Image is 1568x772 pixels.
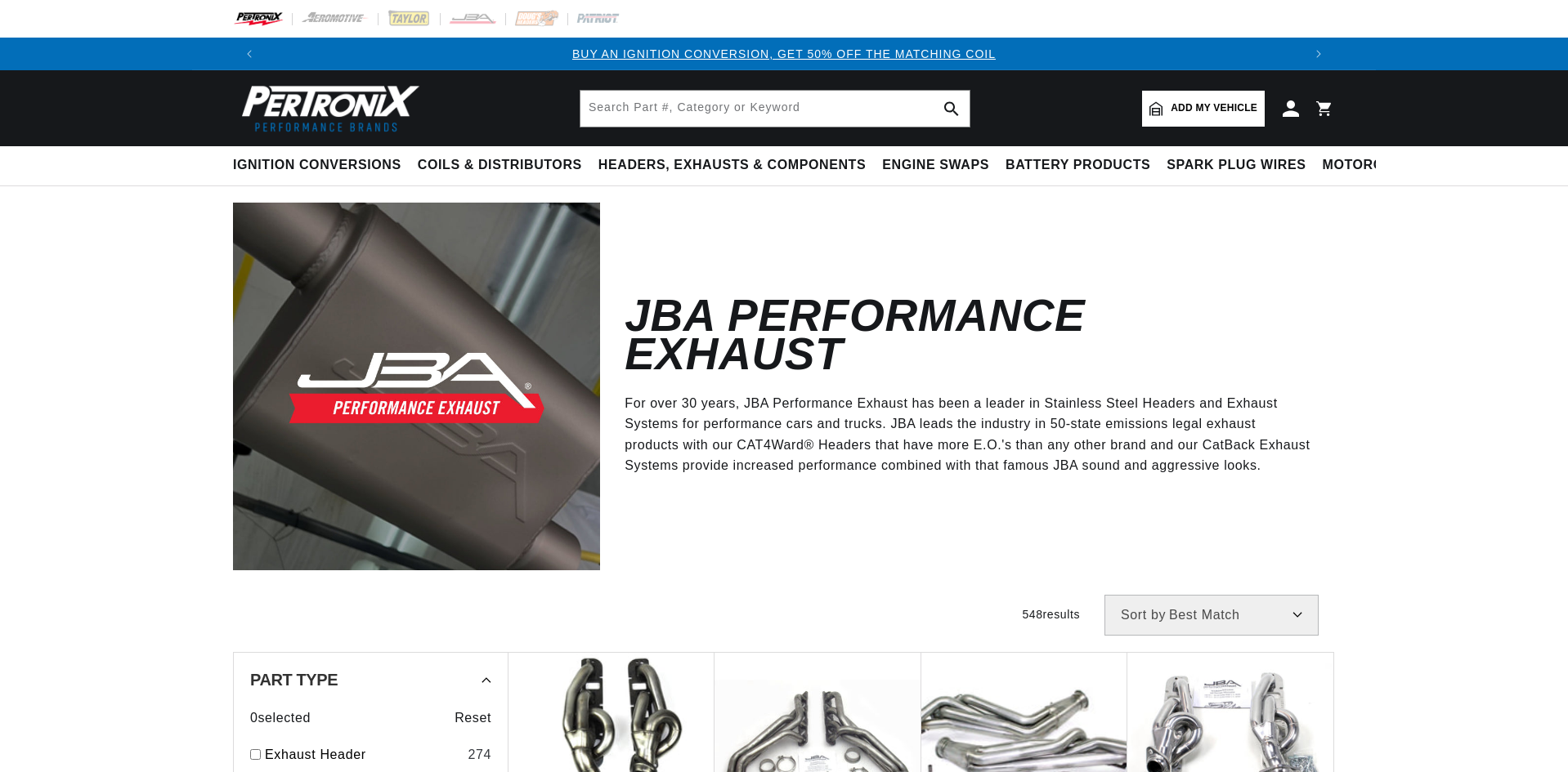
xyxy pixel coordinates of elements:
button: Translation missing: en.sections.announcements.next_announcement [1302,38,1335,70]
button: Translation missing: en.sections.announcements.previous_announcement [233,38,266,70]
span: Ignition Conversions [233,157,401,174]
span: Add my vehicle [1171,100,1257,116]
button: search button [934,91,970,127]
summary: Battery Products [997,146,1158,185]
span: Engine Swaps [882,157,989,174]
a: Exhaust Header [265,744,461,765]
span: Headers, Exhausts & Components [598,157,866,174]
summary: Motorcycle [1315,146,1428,185]
summary: Ignition Conversions [233,146,410,185]
summary: Headers, Exhausts & Components [590,146,874,185]
summary: Spark Plug Wires [1158,146,1314,185]
span: Spark Plug Wires [1167,157,1306,174]
span: Coils & Distributors [418,157,582,174]
span: 0 selected [250,707,311,729]
h2: JBA Performance Exhaust [625,297,1310,373]
img: Pertronix [233,80,421,136]
p: For over 30 years, JBA Performance Exhaust has been a leader in Stainless Steel Headers and Exhau... [625,393,1310,476]
span: Sort by [1121,609,1166,622]
select: Sort by [1104,595,1319,636]
summary: Engine Swaps [874,146,997,185]
slideshow-component: Translation missing: en.sections.announcements.announcement_bar [192,38,1376,70]
a: BUY AN IGNITION CONVERSION, GET 50% OFF THE MATCHING COIL [572,47,996,60]
span: Battery Products [1006,157,1150,174]
div: Announcement [266,45,1302,63]
span: Part Type [250,672,338,688]
div: 1 of 3 [266,45,1302,63]
div: 274 [468,744,491,765]
input: Search Part #, Category or Keyword [580,91,970,127]
span: 548 results [1022,608,1080,621]
span: Motorcycle [1323,157,1420,174]
a: Add my vehicle [1142,91,1265,127]
summary: Coils & Distributors [410,146,590,185]
span: Reset [455,707,491,729]
img: JBA Performance Exhaust [233,203,600,569]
